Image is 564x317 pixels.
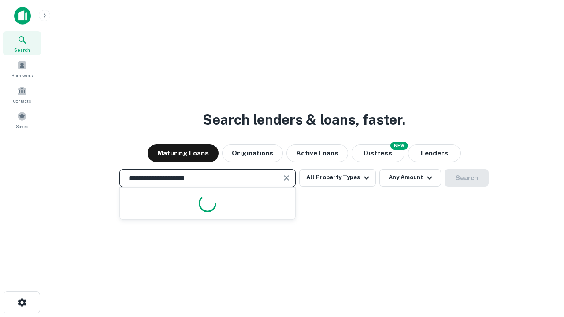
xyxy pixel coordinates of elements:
button: Search distressed loans with lien and other non-mortgage details. [352,144,404,162]
img: capitalize-icon.png [14,7,31,25]
a: Borrowers [3,57,41,81]
span: Borrowers [11,72,33,79]
button: Any Amount [379,169,441,187]
button: Originations [222,144,283,162]
div: NEW [390,142,408,150]
button: Clear [280,172,293,184]
button: Active Loans [286,144,348,162]
button: Maturing Loans [148,144,219,162]
a: Contacts [3,82,41,106]
button: All Property Types [299,169,376,187]
span: Contacts [13,97,31,104]
a: Search [3,31,41,55]
button: Lenders [408,144,461,162]
span: Search [14,46,30,53]
iframe: Chat Widget [520,247,564,289]
a: Saved [3,108,41,132]
h3: Search lenders & loans, faster. [203,109,405,130]
span: Saved [16,123,29,130]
